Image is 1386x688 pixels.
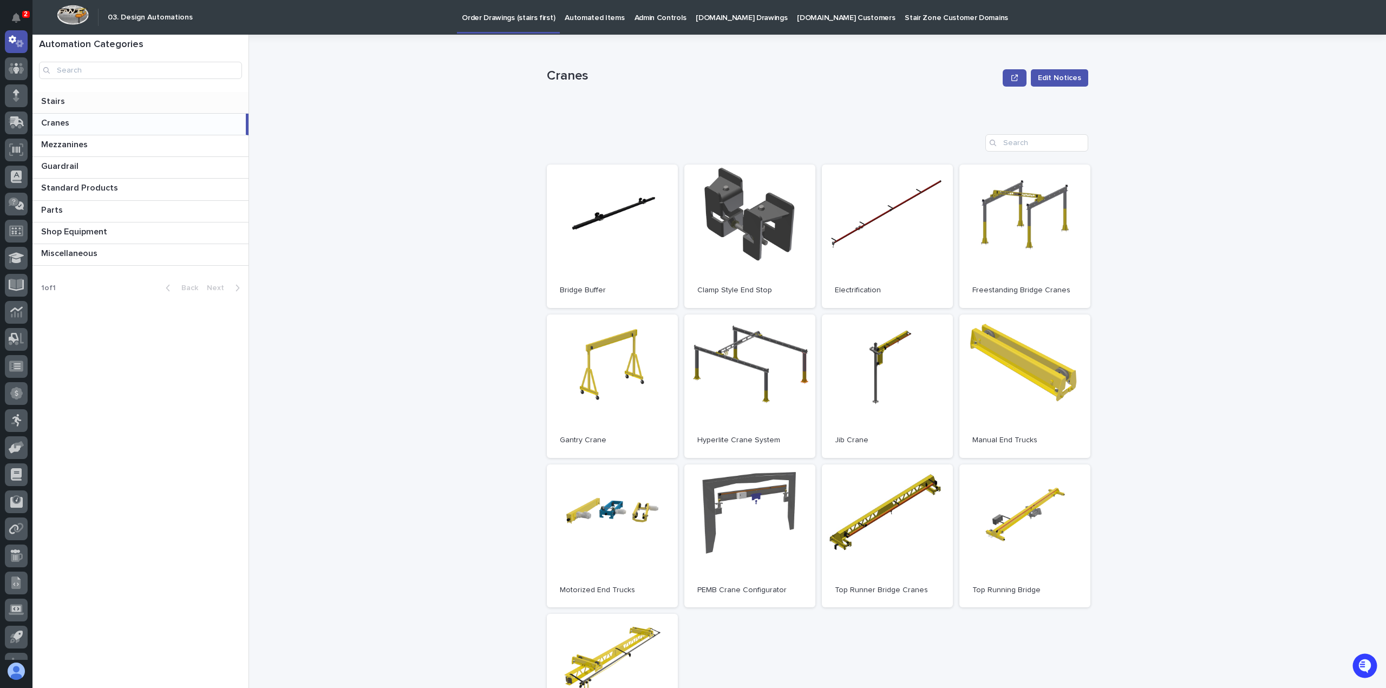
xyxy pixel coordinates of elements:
[1031,69,1088,87] button: Edit Notices
[202,283,249,293] button: Next
[972,436,1077,445] p: Manual End Trucks
[547,165,678,308] a: Bridge Buffer
[207,284,231,292] span: Next
[11,175,19,184] div: 📖
[11,120,30,140] img: 1736555164131-43832dd5-751b-4058-ba23-39d91318e5a0
[32,179,249,200] a: Standard ProductsStandard Products
[835,586,940,595] p: Top Runner Bridge Cranes
[822,314,953,458] a: Jib Crane
[547,314,678,458] a: Gantry Crane
[684,464,815,608] a: PEMB Crane Configurator
[41,137,90,150] p: Mezzanines
[41,159,81,172] p: Guardrail
[11,10,32,32] img: Stacker
[5,6,28,29] button: Notifications
[11,60,197,77] p: How can we help?
[175,284,198,292] span: Back
[39,39,242,51] h1: Automation Categories
[560,436,665,445] p: Gantry Crane
[39,62,242,79] input: Search
[32,244,249,266] a: MiscellaneousMiscellaneous
[959,464,1090,608] a: Top Running Bridge
[57,5,89,25] img: Workspace Logo
[959,165,1090,308] a: Freestanding Bridge Cranes
[697,286,802,295] p: Clamp Style End Stop
[41,94,67,107] p: Stairs
[697,436,802,445] p: Hyperlite Crane System
[32,135,249,157] a: MezzaninesMezzanines
[76,200,131,208] a: Powered byPylon
[1038,73,1081,83] span: Edit Notices
[24,10,28,18] p: 2
[959,314,1090,458] a: Manual End Trucks
[108,200,131,208] span: Pylon
[985,134,1088,152] input: Search
[822,464,953,608] a: Top Runner Bridge Cranes
[108,13,193,22] h2: 03. Design Automations
[684,314,815,458] a: Hyperlite Crane System
[972,586,1077,595] p: Top Running Bridge
[22,174,59,185] span: Help Docs
[32,201,249,222] a: PartsParts
[32,92,249,114] a: StairsStairs
[1351,652,1381,682] iframe: Open customer support
[184,123,197,136] button: Start new chat
[560,286,665,295] p: Bridge Buffer
[41,116,71,128] p: Cranes
[32,114,249,135] a: CranesCranes
[835,286,940,295] p: Electrification
[37,131,137,140] div: We're available if you need us!
[547,68,998,84] p: Cranes
[32,222,249,244] a: Shop EquipmentShop Equipment
[37,120,178,131] div: Start new chat
[6,169,63,189] a: 📖Help Docs
[41,203,65,215] p: Parts
[41,225,109,237] p: Shop Equipment
[835,436,940,445] p: Jib Crane
[28,87,179,98] input: Clear
[697,586,802,595] p: PEMB Crane Configurator
[5,660,28,683] button: users-avatar
[14,13,28,30] div: Notifications2
[684,165,815,308] a: Clamp Style End Stop
[11,43,197,60] p: Welcome 👋
[822,165,953,308] a: Electrification
[41,181,120,193] p: Standard Products
[41,246,100,259] p: Miscellaneous
[547,464,678,608] a: Motorized End Trucks
[972,286,1077,295] p: Freestanding Bridge Cranes
[32,275,64,302] p: 1 of 1
[560,586,665,595] p: Motorized End Trucks
[157,283,202,293] button: Back
[32,157,249,179] a: GuardrailGuardrail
